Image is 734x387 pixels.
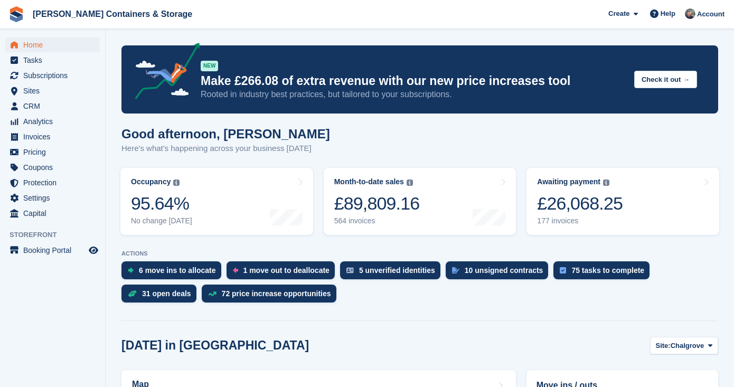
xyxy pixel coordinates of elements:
span: Create [608,8,629,19]
div: Month-to-date sales [334,177,404,186]
span: Storefront [10,230,105,240]
img: price_increase_opportunities-93ffe204e8149a01c8c9dc8f82e8f89637d9d84a8eef4429ea346261dce0b2c0.svg [208,291,217,296]
span: Protection [23,175,87,190]
p: Rooted in industry best practices, but tailored to your subscriptions. [201,89,626,100]
div: 564 invoices [334,216,420,225]
a: menu [5,129,100,144]
a: menu [5,175,100,190]
a: Awaiting payment £26,068.25 177 invoices [526,168,719,235]
img: icon-info-grey-7440780725fd019a000dd9b08b2336e03edf1995a4989e88bcd33f0948082b44.svg [173,180,180,186]
img: icon-info-grey-7440780725fd019a000dd9b08b2336e03edf1995a4989e88bcd33f0948082b44.svg [603,180,609,186]
span: Help [661,8,675,19]
a: 10 unsigned contracts [446,261,554,285]
a: 31 open deals [121,285,202,308]
img: stora-icon-8386f47178a22dfd0bd8f6a31ec36ba5ce8667c1dd55bd0f319d3a0aa187defe.svg [8,6,24,22]
div: £89,809.16 [334,193,420,214]
img: task-75834270c22a3079a89374b754ae025e5fb1db73e45f91037f5363f120a921f8.svg [560,267,566,273]
div: 6 move ins to allocate [139,266,216,275]
p: Make £266.08 of extra revenue with our new price increases tool [201,73,626,89]
span: Analytics [23,114,87,129]
a: 5 unverified identities [340,261,446,285]
div: Awaiting payment [537,177,600,186]
p: Here's what's happening across your business [DATE] [121,143,330,155]
div: No change [DATE] [131,216,192,225]
img: move_outs_to_deallocate_icon-f764333ba52eb49d3ac5e1228854f67142a1ed5810a6f6cc68b1a99e826820c5.svg [233,267,238,273]
a: menu [5,37,100,52]
span: Pricing [23,145,87,159]
a: menu [5,68,100,83]
a: menu [5,53,100,68]
span: Capital [23,206,87,221]
a: 6 move ins to allocate [121,261,227,285]
a: Occupancy 95.64% No change [DATE] [120,168,313,235]
img: icon-info-grey-7440780725fd019a000dd9b08b2336e03edf1995a4989e88bcd33f0948082b44.svg [407,180,413,186]
span: Account [697,9,724,20]
img: price-adjustments-announcement-icon-8257ccfd72463d97f412b2fc003d46551f7dbcb40ab6d574587a9cd5c0d94... [126,43,200,103]
div: 31 open deals [142,289,191,298]
span: Chalgrove [671,341,704,351]
div: £26,068.25 [537,193,623,214]
a: menu [5,243,100,258]
img: move_ins_to_allocate_icon-fdf77a2bb77ea45bf5b3d319d69a93e2d87916cf1d5bf7949dd705db3b84f3ca.svg [128,267,134,273]
span: Settings [23,191,87,205]
span: Tasks [23,53,87,68]
span: Coupons [23,160,87,175]
a: 1 move out to deallocate [227,261,340,285]
a: Month-to-date sales £89,809.16 564 invoices [324,168,516,235]
button: Check it out → [634,71,697,88]
img: contract_signature_icon-13c848040528278c33f63329250d36e43548de30e8caae1d1a13099fd9432cc5.svg [452,267,459,273]
div: 75 tasks to complete [571,266,644,275]
a: [PERSON_NAME] Containers & Storage [29,5,196,23]
div: 177 invoices [537,216,623,225]
img: verify_identity-adf6edd0f0f0b5bbfe63781bf79b02c33cf7c696d77639b501bdc392416b5a36.svg [346,267,354,273]
span: Invoices [23,129,87,144]
a: menu [5,191,100,205]
a: menu [5,145,100,159]
div: 10 unsigned contracts [465,266,543,275]
a: menu [5,83,100,98]
img: Adam Greenhalgh [685,8,695,19]
p: ACTIONS [121,250,718,257]
div: 72 price increase opportunities [222,289,331,298]
a: Preview store [87,244,100,257]
a: menu [5,114,100,129]
span: Site: [656,341,671,351]
span: Subscriptions [23,68,87,83]
div: 1 move out to deallocate [243,266,330,275]
span: Sites [23,83,87,98]
button: Site: Chalgrove [650,337,719,354]
span: Home [23,37,87,52]
a: 72 price increase opportunities [202,285,342,308]
h2: [DATE] in [GEOGRAPHIC_DATA] [121,338,309,353]
div: 95.64% [131,193,192,214]
div: Occupancy [131,177,171,186]
a: menu [5,160,100,175]
h1: Good afternoon, [PERSON_NAME] [121,127,330,141]
div: 5 unverified identities [359,266,435,275]
div: NEW [201,61,218,71]
img: deal-1b604bf984904fb50ccaf53a9ad4b4a5d6e5aea283cecdc64d6e3604feb123c2.svg [128,290,137,297]
a: menu [5,206,100,221]
span: CRM [23,99,87,114]
a: menu [5,99,100,114]
span: Booking Portal [23,243,87,258]
a: 75 tasks to complete [553,261,655,285]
